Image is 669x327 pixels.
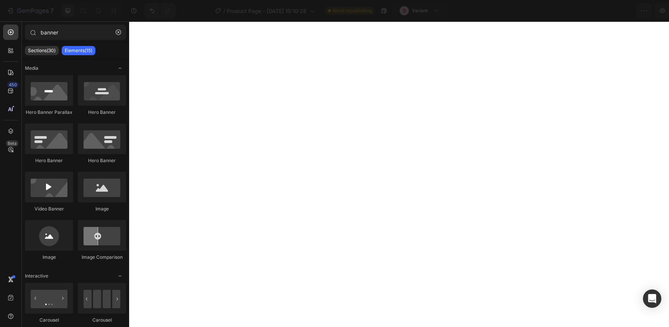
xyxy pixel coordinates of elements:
[618,3,650,18] button: Publish
[25,273,48,279] span: Interactive
[3,3,57,18] button: 7
[223,7,225,15] span: /
[78,205,126,212] div: Image
[25,65,38,72] span: Media
[78,109,126,116] div: Hero Banner
[6,140,18,146] div: Beta
[78,317,126,324] div: Carousel
[129,21,669,327] iframe: To enrich screen reader interactions, please activate Accessibility in Grammarly extension settings
[412,7,428,15] h3: Variant
[25,205,73,212] div: Video Banner
[643,289,661,308] div: Open Intercom Messenger
[333,7,372,14] span: Need republishing
[25,254,73,261] div: Image
[590,3,615,18] button: Save
[144,3,175,18] div: Undo/Redo
[25,109,73,116] div: Hero Banner Parallax
[50,6,54,15] p: 7
[513,3,587,18] button: 1 product assigned
[520,7,569,15] span: 1 product assigned
[25,25,126,40] input: Search Sections & Elements
[403,7,406,15] p: B
[28,48,56,54] p: Sections(30)
[65,48,92,54] p: Elements(15)
[78,157,126,164] div: Hero Banner
[114,62,126,74] span: Toggle open
[625,7,644,15] div: Publish
[596,8,609,14] span: Save
[78,254,126,261] div: Image Comparison
[393,3,447,18] button: BVariant
[7,82,18,88] div: 450
[227,7,307,15] span: Product Page - [DATE] 15:10:28
[25,157,73,164] div: Hero Banner
[25,317,73,324] div: Carousel
[114,270,126,282] span: Toggle open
